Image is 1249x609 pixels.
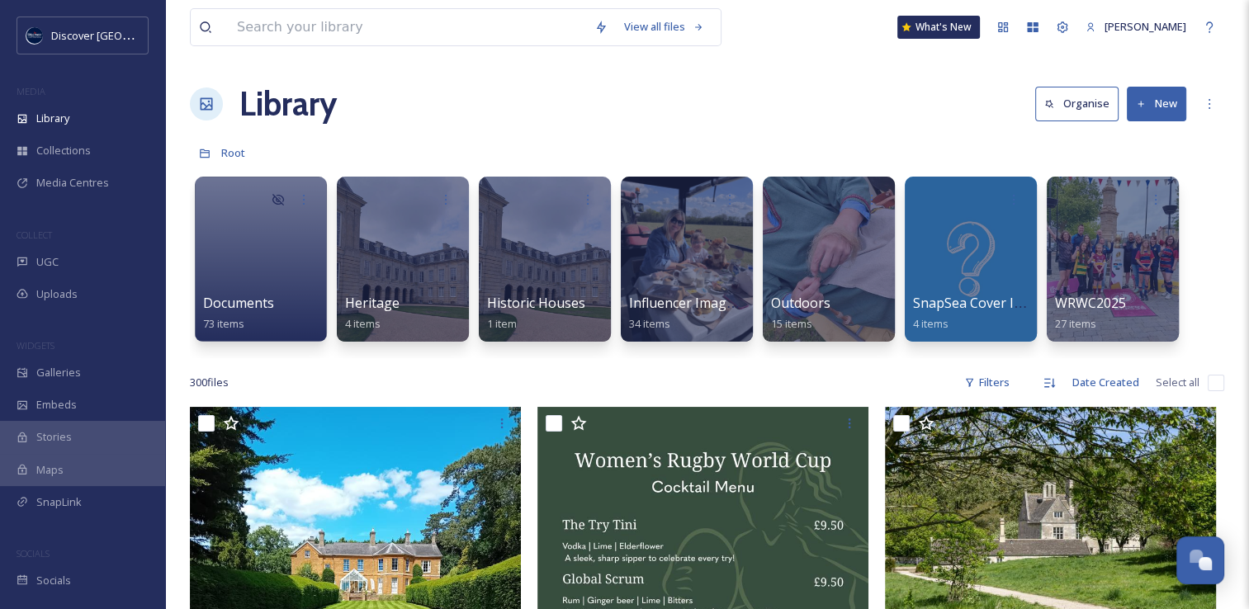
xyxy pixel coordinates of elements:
span: 4 items [913,316,949,331]
img: Untitled%20design%20%282%29.png [26,27,43,44]
span: 4 items [345,316,381,331]
a: Organise [1035,87,1127,120]
span: 1 item [487,316,517,331]
span: SnapLink [36,494,82,510]
div: Filters [956,366,1018,399]
a: Documents73 items [203,295,274,331]
span: WIDGETS [17,339,54,352]
a: View all files [616,11,712,43]
span: SOCIALS [17,547,50,559]
span: Uploads [36,286,78,302]
span: Library [36,111,69,126]
span: Media Centres [36,175,109,191]
span: Stories [36,429,72,445]
span: 300 file s [190,375,229,390]
span: Documents [203,294,274,312]
span: COLLECT [17,229,52,241]
span: Select all [1156,375,1199,390]
span: Socials [36,573,71,588]
span: Embeds [36,397,77,413]
a: Library [239,79,337,129]
span: Heritage [345,294,400,312]
a: SnapSea Cover Icons4 items [913,295,1043,331]
span: 34 items [629,316,670,331]
a: Heritage4 items [345,295,400,331]
span: Galleries [36,365,81,380]
span: WRWC2025 [1055,294,1126,312]
a: Root [221,143,245,163]
span: Root [221,145,245,160]
span: 27 items [1055,316,1096,331]
button: Open Chat [1176,536,1224,584]
span: Outdoors [771,294,830,312]
a: What's New [897,16,980,39]
span: Collections [36,143,91,158]
span: Influencer Images and Videos [629,294,811,312]
a: Historic Houses1 item [487,295,585,331]
span: Historic Houses [487,294,585,312]
a: [PERSON_NAME] [1077,11,1195,43]
span: [PERSON_NAME] [1105,19,1186,34]
span: 73 items [203,316,244,331]
span: Maps [36,462,64,478]
a: Influencer Images and Videos34 items [629,295,811,331]
span: UGC [36,254,59,270]
span: SnapSea Cover Icons [913,294,1043,312]
button: New [1127,87,1186,120]
span: Discover [GEOGRAPHIC_DATA] [51,27,201,43]
span: MEDIA [17,85,45,97]
button: Organise [1035,87,1119,120]
div: Date Created [1064,366,1147,399]
span: 15 items [771,316,812,331]
a: Outdoors15 items [771,295,830,331]
input: Search your library [229,9,586,45]
a: WRWC202527 items [1055,295,1126,331]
